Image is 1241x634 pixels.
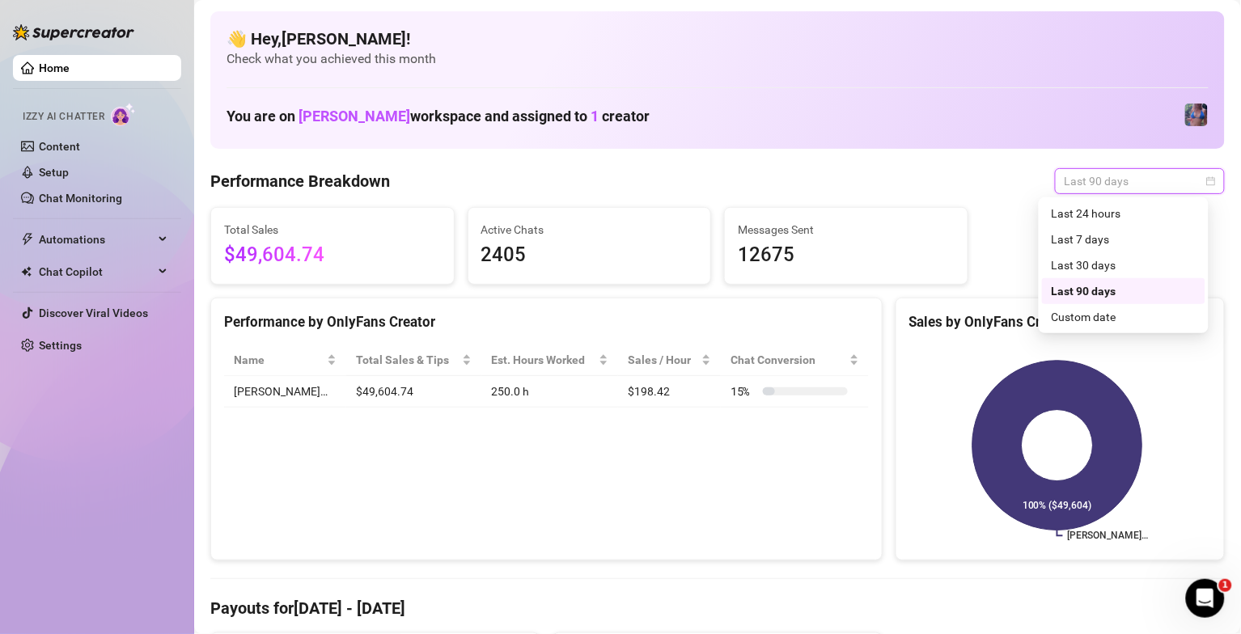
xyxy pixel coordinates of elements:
span: Izzy AI Chatter [23,109,104,125]
td: 250.0 h [481,376,617,408]
span: 15 % [731,383,756,400]
a: Discover Viral Videos [39,306,148,319]
span: Automations [39,226,154,252]
th: Total Sales & Tips [346,344,481,376]
h4: 👋 Hey, [PERSON_NAME] ! [227,27,1209,50]
span: Total Sales & Tips [356,351,459,369]
div: Last 30 days [1042,252,1205,278]
span: thunderbolt [21,233,34,246]
span: calendar [1206,176,1216,186]
span: Last 90 days [1065,169,1215,193]
span: Chat Copilot [39,259,154,285]
div: Sales by OnlyFans Creator [909,311,1211,333]
a: Setup [39,166,69,179]
span: [PERSON_NAME] [299,108,410,125]
a: Chat Monitoring [39,192,122,205]
span: $49,604.74 [224,240,441,271]
img: AI Chatter [111,103,136,126]
text: [PERSON_NAME]… [1068,530,1149,542]
td: $198.42 [618,376,721,408]
div: Est. Hours Worked [491,351,595,369]
div: Last 90 days [1042,278,1205,304]
h1: You are on workspace and assigned to creator [227,108,650,125]
span: Sales / Hour [628,351,698,369]
iframe: Intercom live chat [1186,579,1225,618]
td: $49,604.74 [346,376,481,408]
th: Chat Conversion [721,344,868,376]
th: Name [224,344,346,376]
img: Chat Copilot [21,266,32,277]
a: Home [39,61,70,74]
span: Active Chats [481,221,698,239]
div: Last 24 hours [1042,201,1205,226]
span: 1 [591,108,599,125]
div: Custom date [1052,308,1196,326]
h4: Performance Breakdown [210,170,390,192]
div: Last 24 hours [1052,205,1196,222]
div: Last 7 days [1042,226,1205,252]
a: Content [39,140,80,153]
div: Last 90 days [1052,282,1196,300]
span: 12675 [738,240,955,271]
div: Custom date [1042,304,1205,330]
td: [PERSON_NAME]… [224,376,346,408]
span: Check what you achieved this month [227,50,1209,68]
div: Last 30 days [1052,256,1196,274]
span: Name [234,351,324,369]
span: Total Sales [224,221,441,239]
span: 2405 [481,240,698,271]
a: Settings [39,339,82,352]
div: Performance by OnlyFans Creator [224,311,869,333]
img: Jaylie [1185,104,1208,126]
span: Messages Sent [738,221,955,239]
div: Last 7 days [1052,230,1196,248]
img: logo-BBDzfeDw.svg [13,24,134,40]
span: Chat Conversion [731,351,845,369]
h4: Payouts for [DATE] - [DATE] [210,597,1225,619]
span: 1 [1219,579,1232,592]
th: Sales / Hour [618,344,721,376]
